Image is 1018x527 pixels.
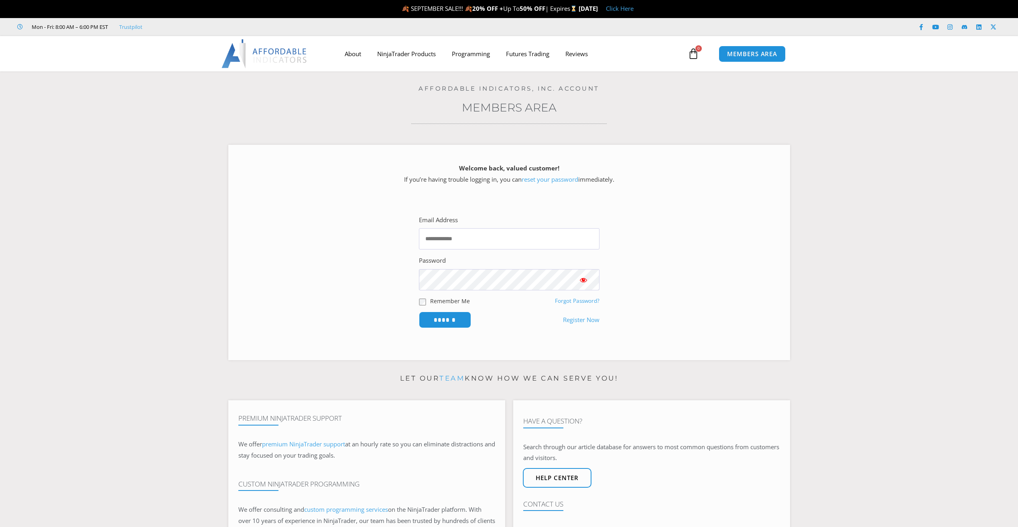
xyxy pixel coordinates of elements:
a: team [439,374,465,382]
h4: Have A Question? [523,417,780,425]
h4: Premium NinjaTrader Support [238,414,495,422]
a: Forgot Password? [555,297,599,304]
p: Search through our article database for answers to most common questions from customers and visit... [523,442,780,464]
a: Affordable Indicators, Inc. Account [419,85,599,92]
a: reset your password [522,175,578,183]
label: Password [419,255,446,266]
a: Help center [523,468,591,488]
strong: 50% OFF [520,4,545,12]
h4: Custom NinjaTrader Programming [238,480,495,488]
span: We offer consulting and [238,505,388,513]
span: 0 [695,45,702,52]
span: Mon - Fri: 8:00 AM – 6:00 PM EST [30,22,108,32]
span: at an hourly rate so you can eliminate distractions and stay focused on your trading goals. [238,440,495,459]
a: Click Here [606,4,634,12]
p: Let our know how we can serve you! [228,372,790,385]
span: We offer [238,440,262,448]
button: Show password [567,269,599,290]
strong: [DATE] [579,4,598,12]
span: MEMBERS AREA [727,51,777,57]
a: Members Area [462,101,557,114]
img: LogoAI | Affordable Indicators – NinjaTrader [221,39,308,68]
label: Remember Me [430,297,470,305]
span: 🍂 SEPTEMBER SALE!!! 🍂 Up To | Expires [402,4,579,12]
a: 0 [676,42,711,65]
img: ⌛ [571,6,577,12]
a: Futures Trading [498,45,557,63]
nav: Menu [337,45,686,63]
strong: Welcome back, valued customer! [459,164,559,172]
a: custom programming services [304,505,388,513]
h4: Contact Us [523,500,780,508]
a: NinjaTrader Products [369,45,444,63]
span: Help center [536,475,579,481]
a: Reviews [557,45,596,63]
label: Email Address [419,215,458,226]
a: Register Now [563,314,599,326]
a: MEMBERS AREA [719,46,786,62]
a: Trustpilot [119,22,142,32]
strong: 20% OFF + [472,4,503,12]
a: premium NinjaTrader support [262,440,345,448]
p: If you’re having trouble logging in, you can immediately. [242,163,776,185]
a: Programming [444,45,498,63]
a: About [337,45,369,63]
